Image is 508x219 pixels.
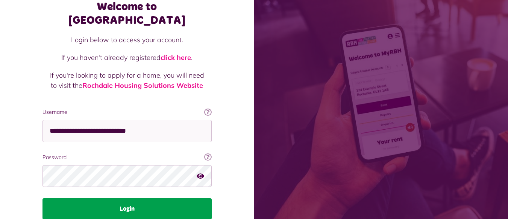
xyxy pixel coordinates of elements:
[50,35,204,45] p: Login below to access your account.
[50,52,204,63] p: If you haven't already registered .
[42,108,212,116] label: Username
[161,53,191,62] a: click here
[42,153,212,161] label: Password
[50,70,204,90] p: If you're looking to apply for a home, you will need to visit the
[82,81,203,90] a: Rochdale Housing Solutions Website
